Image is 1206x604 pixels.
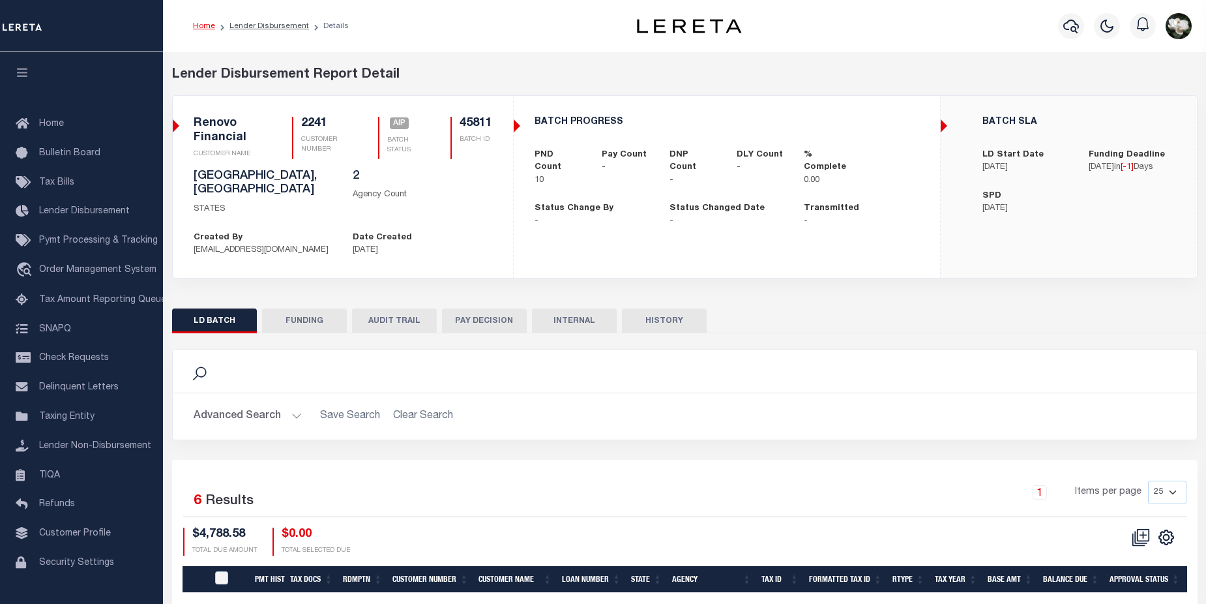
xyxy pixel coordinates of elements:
h5: BATCH SLA [982,117,1175,128]
th: Tax Year: activate to sort column ascending [930,566,982,593]
button: Advanced Search [194,404,302,429]
p: CUSTOMER NAME [194,149,261,159]
span: Bulletin Board [39,149,100,158]
p: - [535,215,650,228]
i: travel_explore [16,262,37,279]
label: Status Changed Date [669,202,765,215]
span: TIQA [39,470,60,479]
label: Status Change By [535,202,613,215]
span: Refunds [39,500,75,509]
p: [DATE] [353,244,492,257]
p: 0.00 [804,174,851,187]
span: Lender Disbursement [39,207,130,216]
label: Results [205,491,254,512]
button: HISTORY [622,309,707,333]
span: Taxing Entity [39,412,95,421]
p: [EMAIL_ADDRESS][DOMAIN_NAME] [194,244,333,257]
th: RType: activate to sort column ascending [887,566,930,593]
h5: Renovo Financial [194,117,261,145]
th: State: activate to sort column ascending [626,566,667,593]
p: - [669,174,717,187]
span: [DATE] [1089,163,1114,172]
p: TOTAL DUE AMOUNT [192,546,257,556]
th: Pmt Hist [250,566,285,593]
button: LD BATCH [172,309,257,333]
th: Approval Status: activate to sort column ascending [1104,566,1185,593]
p: - [737,161,784,174]
span: Pymt Processing & Tracking [39,236,158,245]
span: Tax Amount Reporting Queue [39,295,166,305]
span: [ ] [1121,163,1134,172]
button: AUDIT TRAIL [352,309,437,333]
label: Created By [194,232,243,245]
a: 1 [1033,485,1047,500]
span: Security Settings [39,558,114,567]
label: % Complete [804,149,851,174]
p: Agency Count [353,189,492,202]
th: Customer Name: activate to sort column ascending [473,566,557,593]
label: DNP Count [669,149,717,174]
label: DLY Count [737,149,783,162]
h4: $0.00 [282,528,350,542]
label: Date Created [353,232,412,245]
p: 10 [535,174,582,187]
a: Home [193,22,215,30]
h5: 2 [353,170,492,184]
img: logo-dark.svg [637,19,741,33]
span: Delinquent Letters [39,383,119,392]
div: Lender Disbursement Report Detail [172,65,1198,85]
span: Items per page [1075,485,1141,500]
label: LD Start Date [982,149,1044,162]
p: in Days [1089,161,1175,174]
th: Rdmptn: activate to sort column ascending [338,566,387,593]
h4: $4,788.58 [192,528,257,542]
p: STATES [194,203,333,216]
th: Tax Docs: activate to sort column ascending [285,566,338,593]
span: Customer Profile [39,529,111,538]
h5: 2241 [301,117,347,131]
th: PayeePmtBatchStatus [207,566,250,593]
h5: [GEOGRAPHIC_DATA],[GEOGRAPHIC_DATA] [194,170,333,198]
th: Base Amt: activate to sort column ascending [982,566,1038,593]
p: [DATE] [982,161,1069,174]
button: PAY DECISION [442,309,527,333]
label: Funding Deadline [1089,149,1165,162]
p: BATCH STATUS [387,136,419,155]
span: Order Management System [39,265,156,275]
span: 6 [194,494,201,508]
th: Agency: activate to sort column ascending [667,566,756,593]
th: Tax Id: activate to sort column ascending [756,566,804,593]
a: AIP [390,118,409,130]
th: Formatted Tax Id: activate to sort column ascending [804,566,887,593]
p: CUSTOMER NUMBER [301,135,347,155]
span: SNAPQ [39,324,71,333]
span: Lender Non-Disbursement [39,442,151,451]
li: Details [309,20,349,32]
a: Lender Disbursement [229,22,309,30]
span: Home [39,119,64,128]
button: FUNDING [262,309,347,333]
span: AIP [390,117,409,129]
span: -1 [1123,163,1131,172]
label: Pay Count [602,149,647,162]
p: - [804,215,919,228]
span: Tax Bills [39,178,74,187]
h5: 45811 [460,117,492,131]
p: [DATE] [982,202,1069,215]
th: Balance Due: activate to sort column ascending [1038,566,1104,593]
p: - [669,215,785,228]
label: Transmitted [804,202,859,215]
th: Customer Number: activate to sort column ascending [387,566,473,593]
h5: BATCH PROGRESS [535,117,919,128]
p: TOTAL SELECTED DUE [282,546,350,556]
span: Check Requests [39,354,109,363]
label: PND Count [535,149,582,174]
button: INTERNAL [532,309,617,333]
th: &nbsp;&nbsp;&nbsp;&nbsp;&nbsp;&nbsp;&nbsp;&nbsp;&nbsp;&nbsp; [183,566,207,593]
th: Loan Number: activate to sort column ascending [557,566,626,593]
label: SPD [982,190,1001,203]
p: - [602,161,649,174]
p: BATCH ID [460,135,492,145]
